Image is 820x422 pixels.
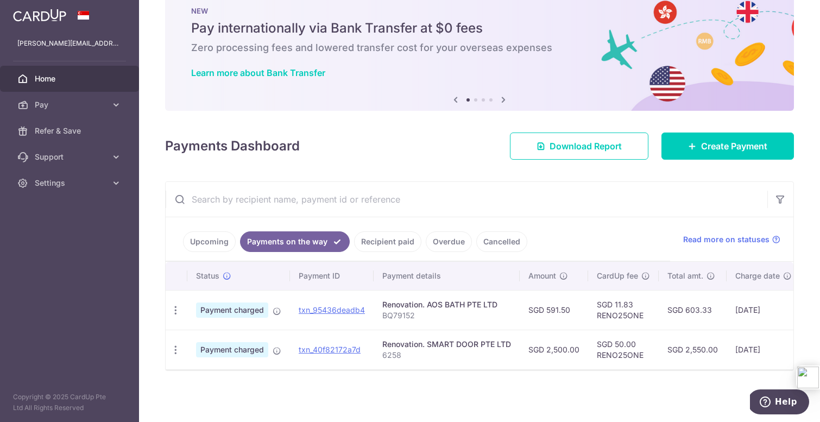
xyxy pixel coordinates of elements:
[520,290,588,330] td: SGD 591.50
[35,73,106,84] span: Home
[588,290,659,330] td: SGD 11.83 RENO25ONE
[183,231,236,252] a: Upcoming
[750,389,809,417] iframe: Opens a widget where you can find more information
[659,290,727,330] td: SGD 603.33
[290,262,374,290] th: Payment ID
[35,178,106,188] span: Settings
[191,7,768,15] p: NEW
[701,140,767,153] span: Create Payment
[667,270,703,281] span: Total amt.
[520,330,588,369] td: SGD 2,500.00
[735,270,780,281] span: Charge date
[166,182,767,217] input: Search by recipient name, payment id or reference
[196,342,268,357] span: Payment charged
[354,231,421,252] a: Recipient paid
[727,330,800,369] td: [DATE]
[35,152,106,162] span: Support
[528,270,556,281] span: Amount
[683,234,780,245] a: Read more on statuses
[191,20,768,37] h5: Pay internationally via Bank Transfer at $0 fees
[35,125,106,136] span: Refer & Save
[683,234,769,245] span: Read more on statuses
[588,330,659,369] td: SGD 50.00 RENO25ONE
[510,133,648,160] a: Download Report
[597,270,638,281] span: CardUp fee
[426,231,472,252] a: Overdue
[196,270,219,281] span: Status
[382,339,511,350] div: Renovation. SMART DOOR PTE LTD
[17,38,122,49] p: [PERSON_NAME][EMAIL_ADDRESS][DOMAIN_NAME]
[659,330,727,369] td: SGD 2,550.00
[299,305,365,314] a: txn_95436deadb4
[165,136,300,156] h4: Payments Dashboard
[550,140,622,153] span: Download Report
[382,299,511,310] div: Renovation. AOS BATH PTE LTD
[661,133,794,160] a: Create Payment
[240,231,350,252] a: Payments on the way
[476,231,527,252] a: Cancelled
[13,9,66,22] img: CardUp
[196,303,268,318] span: Payment charged
[191,67,325,78] a: Learn more about Bank Transfer
[191,41,768,54] h6: Zero processing fees and lowered transfer cost for your overseas expenses
[35,99,106,110] span: Pay
[382,310,511,321] p: BQ79152
[374,262,520,290] th: Payment details
[299,345,361,354] a: txn_40f82172a7d
[727,290,800,330] td: [DATE]
[382,350,511,361] p: 6258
